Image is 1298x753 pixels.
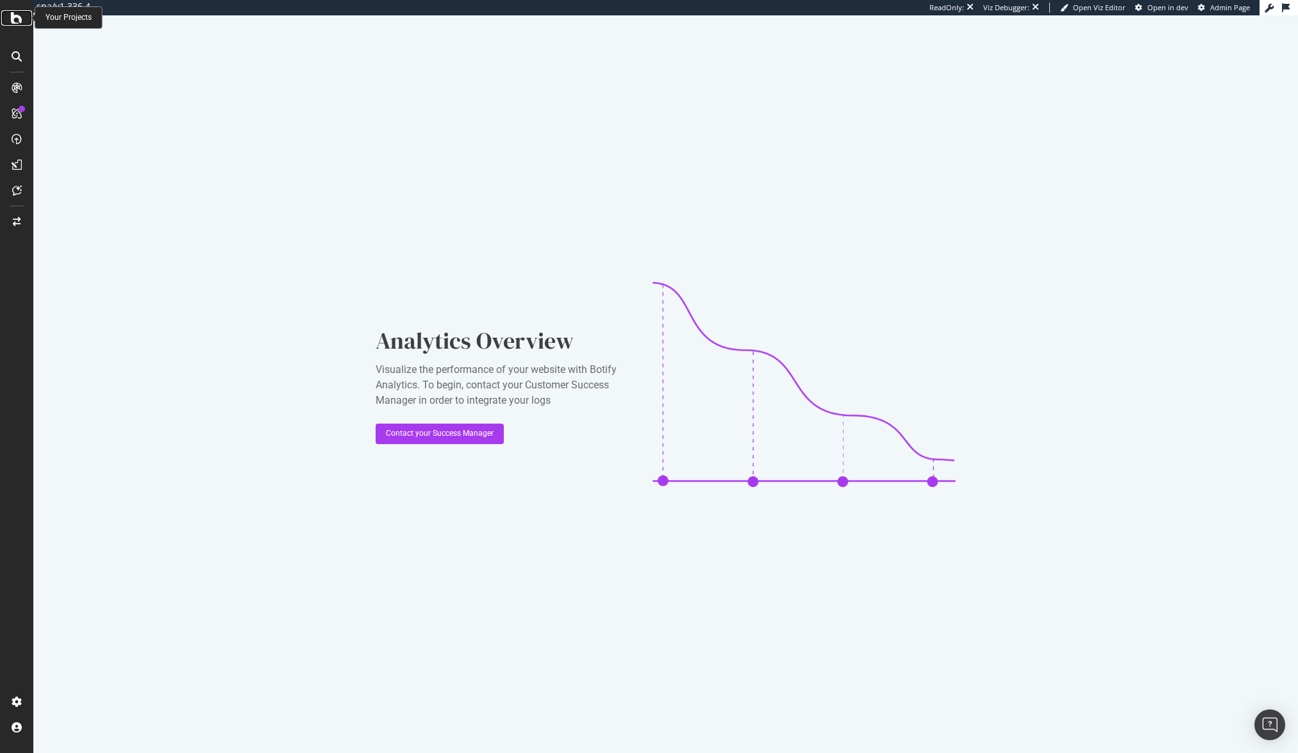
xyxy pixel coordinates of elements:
[1073,3,1126,12] span: Open Viz Editor
[376,325,632,357] div: Analytics Overview
[929,3,964,13] div: ReadOnly:
[653,282,955,487] img: CaL_T18e.png
[1135,3,1188,13] a: Open in dev
[1147,3,1188,12] span: Open in dev
[46,12,92,23] div: Your Projects
[983,3,1029,13] div: Viz Debugger:
[386,428,494,439] div: Contact your Success Manager
[376,362,632,408] div: Visualize the performance of your website with Botify Analytics. To begin, contact your Customer ...
[1254,709,1285,740] div: Open Intercom Messenger
[376,424,504,444] button: Contact your Success Manager
[1060,3,1126,13] a: Open Viz Editor
[1210,3,1250,12] span: Admin Page
[1198,3,1250,13] a: Admin Page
